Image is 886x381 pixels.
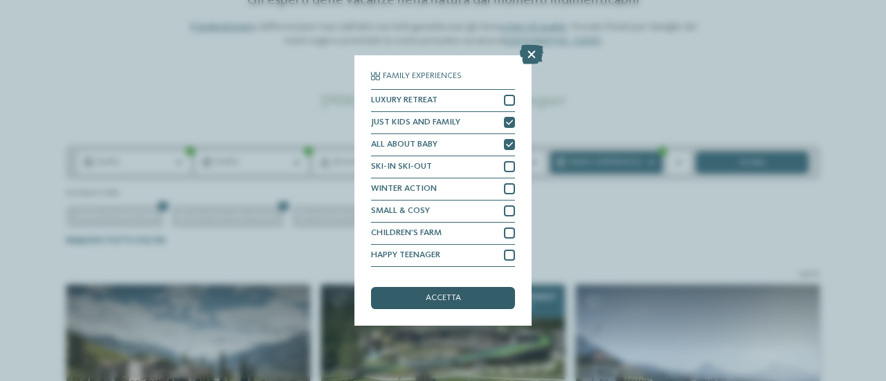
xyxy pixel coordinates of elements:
[371,96,437,105] span: LUXURY RETREAT
[371,185,437,194] span: WINTER ACTION
[371,229,442,238] span: CHILDREN’S FARM
[371,207,430,216] span: SMALL & COSY
[371,140,437,149] span: ALL ABOUT BABY
[371,118,460,127] span: JUST KIDS AND FAMILY
[426,294,461,303] span: accetta
[371,162,432,171] span: SKI-IN SKI-OUT
[383,72,462,81] span: Family Experiences
[371,251,440,260] span: HAPPY TEENAGER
